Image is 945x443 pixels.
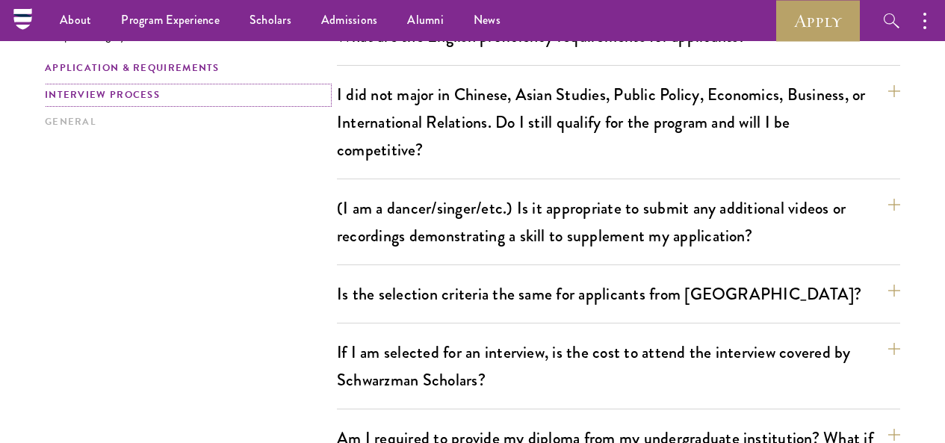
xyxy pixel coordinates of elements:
a: General [45,114,328,130]
button: I did not major in Chinese, Asian Studies, Public Policy, Economics, Business, or International R... [337,78,900,167]
a: Interview Process [45,87,328,103]
button: Is the selection criteria the same for applicants from [GEOGRAPHIC_DATA]? [337,277,900,311]
p: Jump to category: [45,28,337,42]
a: Application & Requirements [45,61,328,76]
button: (I am a dancer/singer/etc.) Is it appropriate to submit any additional videos or recordings demon... [337,191,900,253]
button: If I am selected for an interview, is the cost to attend the interview covered by Schwarzman Scho... [337,335,900,397]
